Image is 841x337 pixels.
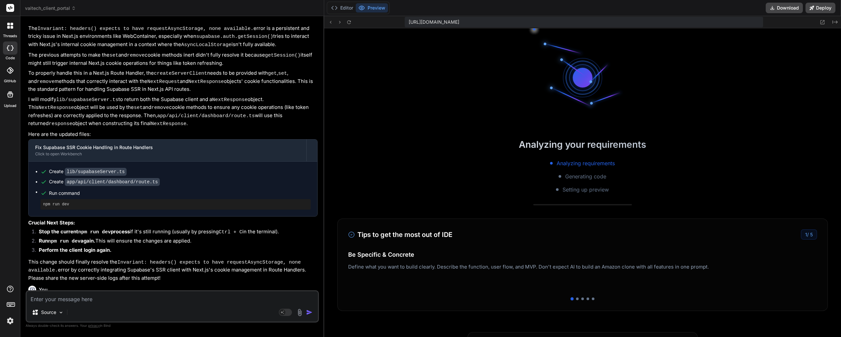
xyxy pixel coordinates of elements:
code: Invariant: headers() expects to have requestAsyncStorage, none available. [28,260,304,273]
p: Always double-check its answers. Your in Bind [26,323,319,329]
span: Generating code [565,172,606,180]
code: set [134,105,143,111]
img: Pick Models [58,310,64,315]
h6: You [39,286,48,293]
button: Fix Supabase SSR Cookie Handling in Route HandlersClick to open Workbench [29,140,306,161]
button: Preview [356,3,388,13]
strong: Stop the current process [39,228,130,235]
code: NextResponse [151,121,186,127]
code: app/api/client/dashboard/route.ts [65,178,160,186]
code: npm run dev [48,239,81,244]
li: This will ensure the changes are applied. [34,237,318,246]
span: [URL][DOMAIN_NAME] [409,19,459,25]
span: vaitech_client_portal [25,5,76,12]
button: Editor [328,3,356,13]
code: remove [127,53,145,58]
code: AsyncLocalStorage [181,42,231,48]
button: Download [766,3,803,13]
p: Source [41,309,56,316]
span: privacy [88,324,100,327]
div: Create [49,168,127,175]
button: Deploy [805,3,835,13]
div: Create [49,178,160,185]
img: settings [5,315,16,326]
p: To properly handle this in a Next.js Route Handler, the needs to be provided with , , and methods... [28,69,318,93]
code: createServerClient [154,71,207,76]
code: supabase.auth.getSession() [196,34,273,39]
img: icon [306,309,313,316]
p: The error is a persistent and tricky issue in Next.js environments like WebContainer, especially ... [28,25,318,49]
span: 1 [805,232,807,237]
label: Upload [4,103,16,109]
p: The previous attempts to make the and cookie methods inert didn't fully resolve it because itself... [28,51,318,67]
code: lib/supabaseServer.ts [56,97,118,103]
code: get [268,71,277,76]
pre: npm run dev [43,202,308,207]
code: getSession() [265,53,300,58]
span: 5 [810,232,813,237]
h4: Be Specific & Concrete [348,250,817,259]
code: response [49,121,72,127]
span: Setting up preview [563,186,609,194]
p: This change should finally resolve the error by correctly integrating Supabase's SSR client with ... [28,258,318,282]
span: Analyzing requirements [557,159,615,167]
h2: Analyzing your requirements [324,138,841,151]
code: remove [37,79,55,85]
img: attachment [296,309,303,316]
span: Run command [49,190,311,196]
code: NextResponse [188,79,224,85]
code: NextResponse [38,105,74,111]
code: set [109,53,118,58]
code: remove [151,105,169,111]
div: / [801,229,817,240]
code: Ctrl + C [219,229,242,235]
label: code [6,55,15,61]
strong: Run again. [39,238,95,244]
code: NextResponse [212,97,248,103]
div: Fix Supabase SSR Cookie Handling in Route Handlers [35,144,300,151]
div: Click to open Workbench [35,151,300,157]
strong: Crucial Next Steps: [28,220,75,226]
li: if it's still running (usually by pressing in the terminal). [34,228,318,237]
label: GitHub [4,78,16,84]
code: lib/supabaseServer.ts [65,168,127,176]
code: NextRequest [147,79,180,85]
label: threads [3,33,17,39]
p: Here are the updated files: [28,131,318,138]
h3: Tips to get the most out of IDE [348,230,452,240]
code: app/api/client/dashboard/route.ts [157,113,255,119]
code: set [278,71,287,76]
p: I will modify to return both the Supabase client and a object. This object will be used by the an... [28,96,318,128]
code: npm run dev [78,229,111,235]
code: Invariant: headers() expects to have requestAsyncStorage, none available. [37,26,253,32]
strong: Perform the client login again. [39,247,111,253]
